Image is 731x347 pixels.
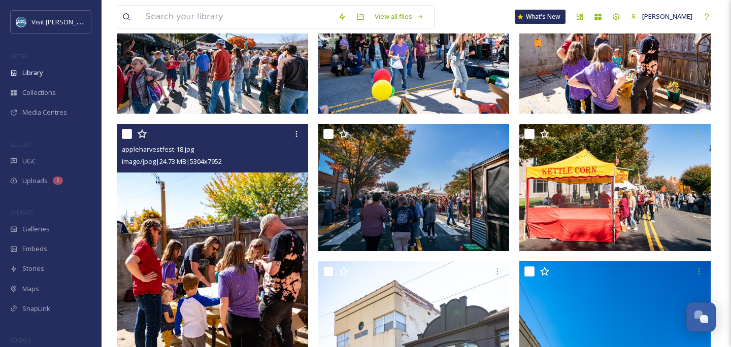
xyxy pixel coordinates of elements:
span: Visit [PERSON_NAME] [31,17,96,26]
span: UGC [22,156,36,166]
span: Maps [22,284,39,294]
span: SOCIALS [10,336,30,344]
span: COLLECT [10,141,32,148]
span: Stories [22,264,44,273]
button: Open Chat [686,302,716,332]
img: appleharvestfest-23.jpg [519,124,711,252]
span: SnapLink [22,304,50,314]
span: Galleries [22,224,50,234]
span: Uploads [22,176,48,186]
span: image/jpeg | 24.73 MB | 5304 x 7952 [122,157,222,166]
span: Media Centres [22,108,67,117]
a: [PERSON_NAME] [625,7,697,26]
span: MEDIA [10,52,28,60]
span: Collections [22,88,56,97]
div: 1 [53,177,63,185]
a: What's New [515,10,566,24]
a: View all files [370,7,429,26]
span: WIDGETS [10,209,34,216]
span: appleharvestfest-18.jpg [122,145,194,154]
input: Search your library [141,6,333,28]
img: appleharvestfest-26.jpg [318,124,510,252]
span: [PERSON_NAME] [642,12,692,21]
img: images.png [16,17,26,27]
span: Embeds [22,244,47,254]
span: Library [22,68,43,78]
